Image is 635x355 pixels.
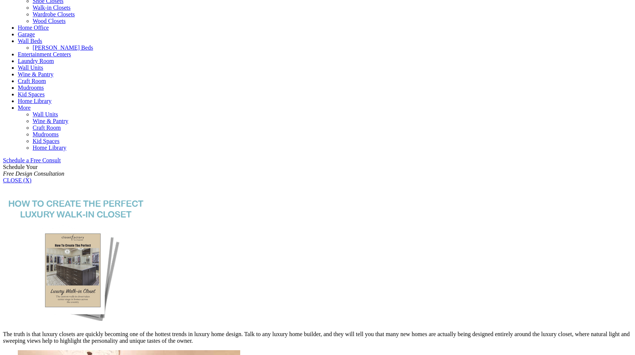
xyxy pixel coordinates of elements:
a: Kid Spaces [18,91,44,97]
a: CLOSE (X) [3,177,32,183]
a: Home Office [18,24,49,31]
a: Wardrobe Closets [33,11,75,17]
a: Wall Beds [18,38,42,44]
a: Walk-in Closets [33,4,70,11]
a: Wall Units [18,64,43,71]
a: Kid Spaces [33,138,59,144]
p: The truth is that luxury closets are quickly becoming one of the hottest trends in luxury home de... [3,331,632,344]
a: Laundry Room [18,58,54,64]
a: Craft Room [33,125,61,131]
a: Wine & Pantry [18,71,53,77]
a: Mudrooms [18,84,44,91]
img: Luxury Closet Guide cover. [3,184,149,324]
a: Wood Closets [33,18,66,24]
a: More menu text will display only on big screen [18,104,31,111]
a: Mudrooms [33,131,59,137]
a: Entertainment Centers [18,51,71,57]
a: Home Library [33,145,66,151]
span: Schedule Your [3,164,65,177]
a: [PERSON_NAME] Beds [33,44,93,51]
a: Craft Room [18,78,46,84]
a: Wall Units [33,111,58,117]
a: Garage [18,31,35,37]
a: Schedule a Free Consult (opens a dropdown menu) [3,157,61,163]
em: Free Design Consultation [3,170,65,177]
a: Wine & Pantry [33,118,68,124]
a: Home Library [18,98,52,104]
